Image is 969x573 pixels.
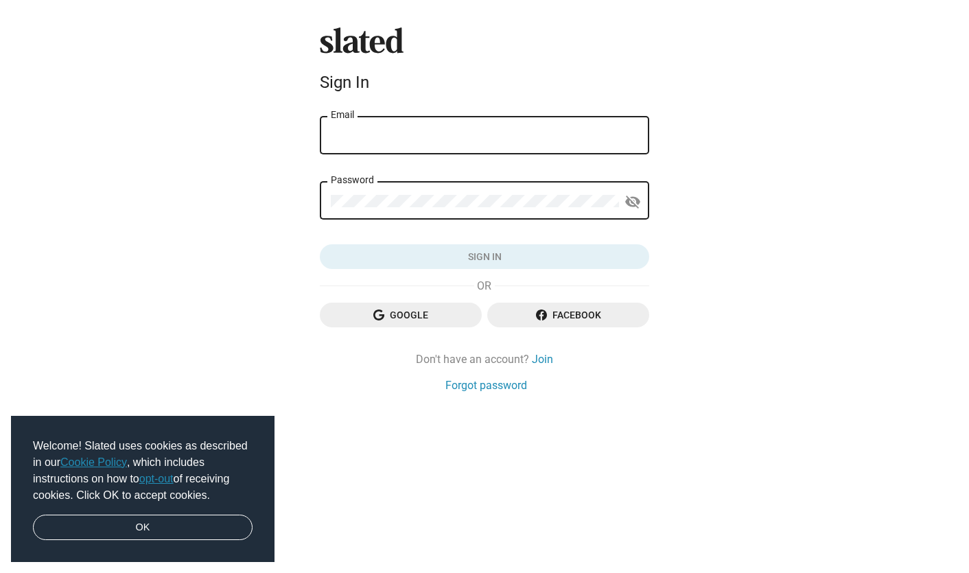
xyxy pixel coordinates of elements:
[498,303,638,327] span: Facebook
[33,438,253,504] span: Welcome! Slated uses cookies as described in our , which includes instructions on how to of recei...
[487,303,649,327] button: Facebook
[331,303,471,327] span: Google
[445,378,527,393] a: Forgot password
[532,352,553,366] a: Join
[320,303,482,327] button: Google
[320,73,649,92] div: Sign In
[139,473,174,484] a: opt-out
[60,456,127,468] a: Cookie Policy
[320,27,649,97] sl-branding: Sign In
[11,416,275,563] div: cookieconsent
[619,188,646,215] button: Show password
[33,515,253,541] a: dismiss cookie message
[320,352,649,366] div: Don't have an account?
[624,191,641,213] mat-icon: visibility_off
